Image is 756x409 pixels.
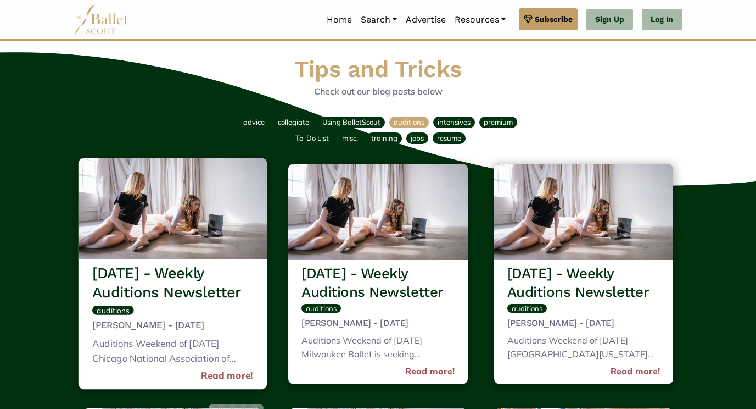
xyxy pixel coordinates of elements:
span: premium [484,118,513,126]
p: Check out our blog posts below [79,85,678,99]
img: header_image.img [494,164,674,260]
img: header_image.img [78,158,266,259]
span: jobs [411,134,424,142]
span: misc. [342,134,358,142]
span: auditions [394,118,424,126]
span: resume [437,134,461,142]
span: collegiate [278,118,309,126]
span: training [371,134,397,142]
div: Auditions Weekend of [DATE] Chicago National Association of Dance Masters has an audition for the... [92,336,253,368]
img: gem.svg [524,13,533,25]
span: auditions [306,304,337,313]
span: To-Do List [295,134,329,142]
a: Read more! [611,364,660,379]
span: auditions [97,305,129,314]
h5: [PERSON_NAME] - [DATE] [301,318,455,329]
h5: [PERSON_NAME] - [DATE] [507,318,660,329]
a: Advertise [401,8,450,31]
h5: [PERSON_NAME] - [DATE] [92,319,253,331]
a: Home [322,8,356,31]
a: Search [356,8,401,31]
h3: [DATE] - Weekly Auditions Newsletter [92,263,253,302]
a: Read more! [201,369,253,384]
img: header_image.img [288,164,468,260]
span: auditions [512,304,542,313]
a: Log In [642,9,682,31]
a: Subscribe [519,8,578,30]
h3: [DATE] - Weekly Auditions Newsletter [507,264,660,302]
h3: [DATE] - Weekly Auditions Newsletter [301,264,455,302]
span: Using BalletScout [322,118,380,126]
div: Auditions Weekend of [DATE] [GEOGRAPHIC_DATA][US_STATE] has an audition for their Dance Major Pro... [507,334,660,364]
span: intensives [438,118,471,126]
a: Sign Up [586,9,633,31]
h1: Tips and Tricks [79,54,678,85]
a: Resources [450,8,510,31]
span: advice [243,118,265,126]
a: Read more! [405,364,455,379]
span: Subscribe [535,13,573,25]
div: Auditions Weekend of [DATE] Milwaukee Ballet is seeking choreographers for Genesis 2026 until 10/... [301,334,455,364]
